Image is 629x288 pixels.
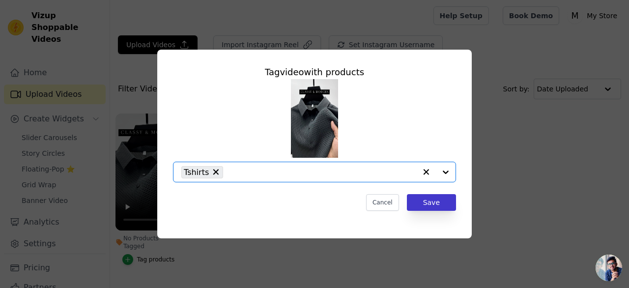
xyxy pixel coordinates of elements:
[366,194,399,211] button: Cancel
[184,166,209,178] span: Tshirts
[173,65,456,79] div: Tag video with products
[407,194,456,211] button: Save
[596,255,622,281] a: Open chat
[291,79,338,158] img: tn-863ee359808e49dd8593a9ef534eab90.png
